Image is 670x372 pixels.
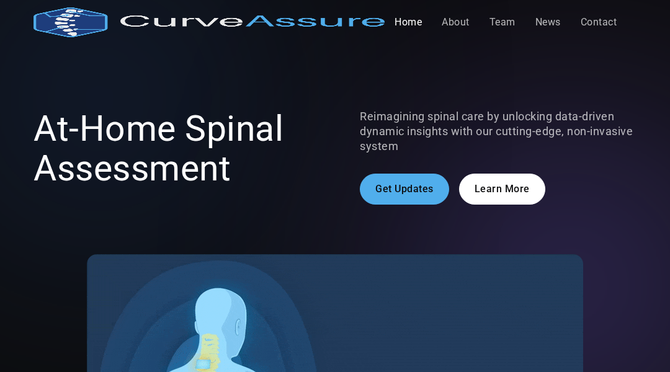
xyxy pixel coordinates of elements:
a: News [525,10,571,35]
p: Reimagining spinal care by unlocking data-driven dynamic insights with our cutting-edge, non-inva... [360,109,636,154]
a: Contact [571,10,627,35]
a: About [432,10,480,35]
a: home [33,7,385,37]
a: Learn More [459,174,545,205]
a: Home [385,10,432,35]
h1: At-Home Spinal Assessment [33,109,310,188]
a: Team [480,10,525,35]
a: Get Updates [360,174,449,205]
